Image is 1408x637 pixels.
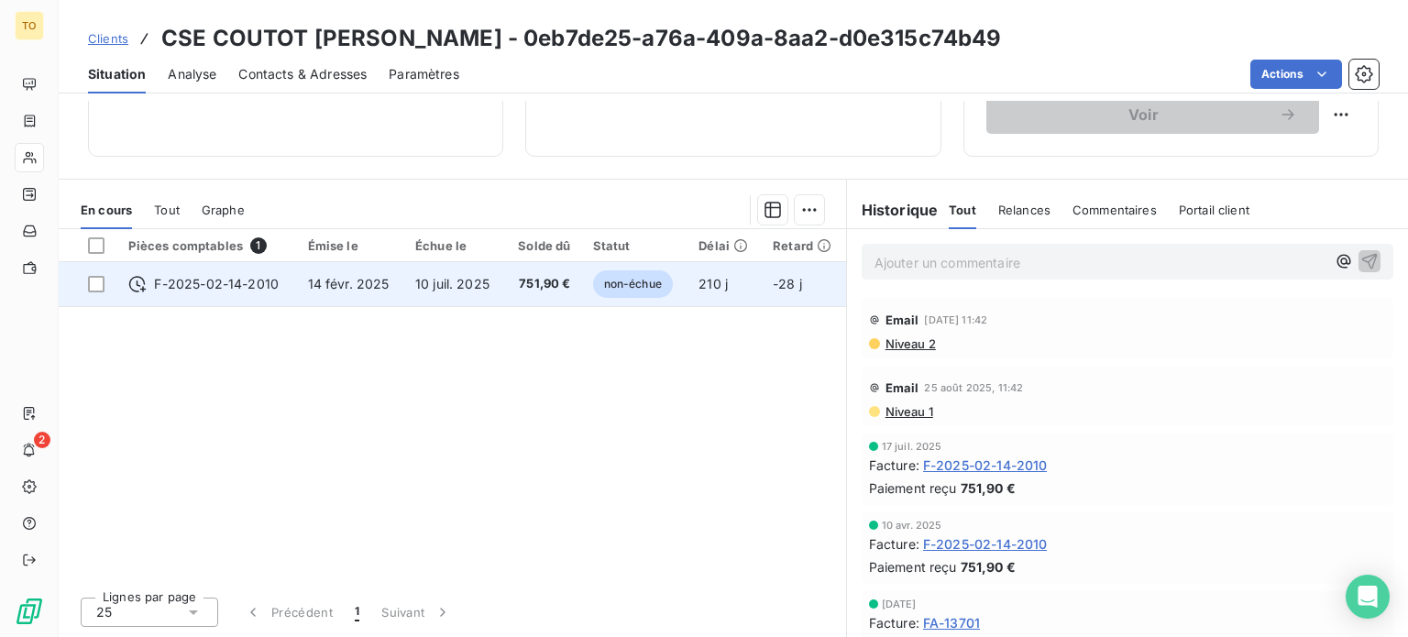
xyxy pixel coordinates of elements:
[882,599,917,610] span: [DATE]
[869,478,957,498] span: Paiement reçu
[869,613,919,632] span: Facture :
[96,603,112,621] span: 25
[1008,107,1279,122] span: Voir
[1179,203,1249,217] span: Portail client
[233,593,344,632] button: Précédent
[168,65,216,83] span: Analyse
[15,597,44,626] img: Logo LeanPay
[924,314,987,325] span: [DATE] 11:42
[15,11,44,40] div: TO
[238,65,367,83] span: Contacts & Adresses
[869,534,919,554] span: Facture :
[161,22,1001,55] h3: CSE COUTOT [PERSON_NAME] - 0eb7de25-a76a-409a-8aa2-d0e315c74b49
[34,432,50,448] span: 2
[885,380,919,395] span: Email
[389,65,459,83] span: Paramètres
[415,276,489,291] span: 10 juil. 2025
[986,95,1319,134] button: Voir
[698,276,728,291] span: 210 j
[88,31,128,46] span: Clients
[961,478,1016,498] span: 751,90 €
[847,199,939,221] h6: Historique
[593,270,673,298] span: non-échue
[202,203,245,217] span: Graphe
[81,203,132,217] span: En cours
[1072,203,1157,217] span: Commentaires
[924,382,1023,393] span: 25 août 2025, 11:42
[515,238,570,253] div: Solde dû
[698,238,751,253] div: Délai
[154,203,180,217] span: Tout
[882,441,942,452] span: 17 juil. 2025
[961,557,1016,577] span: 751,90 €
[949,203,976,217] span: Tout
[923,613,980,632] span: FA-13701
[923,456,1048,475] span: F-2025-02-14-2010
[884,336,936,351] span: Niveau 2
[88,65,146,83] span: Situation
[869,557,957,577] span: Paiement reçu
[250,237,267,254] span: 1
[370,593,463,632] button: Suivant
[884,404,933,419] span: Niveau 1
[88,29,128,48] a: Clients
[128,237,285,254] div: Pièces comptables
[869,456,919,475] span: Facture :
[154,275,279,293] span: F-2025-02-14-2010
[773,238,834,253] div: Retard
[308,276,390,291] span: 14 févr. 2025
[1250,60,1342,89] button: Actions
[515,275,570,293] span: 751,90 €
[998,203,1050,217] span: Relances
[308,238,393,253] div: Émise le
[885,313,919,327] span: Email
[344,593,370,632] button: 1
[355,603,359,621] span: 1
[593,238,677,253] div: Statut
[923,534,1048,554] span: F-2025-02-14-2010
[415,238,493,253] div: Échue le
[1346,575,1390,619] div: Open Intercom Messenger
[773,276,802,291] span: -28 j
[882,520,942,531] span: 10 avr. 2025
